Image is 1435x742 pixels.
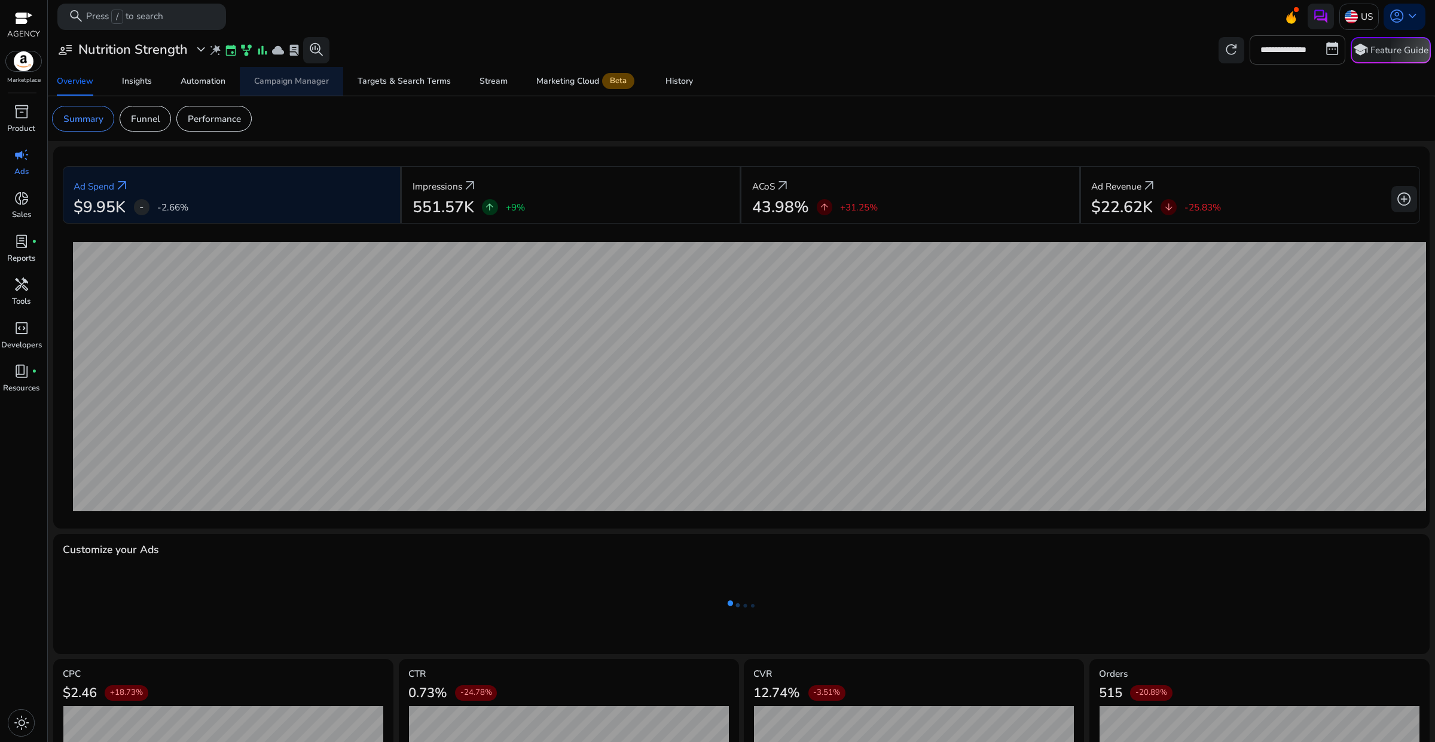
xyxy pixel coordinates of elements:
[74,179,114,193] p: Ad Spend
[14,277,29,292] span: handyman
[57,42,73,57] span: user_attributes
[840,203,878,212] p: +31.25%
[14,320,29,336] span: code_blocks
[78,42,188,57] h3: Nutrition Strength
[1370,44,1428,57] p: Feature Guide
[1396,191,1412,207] span: add_circle
[32,369,37,374] span: fiber_manual_record
[14,166,29,178] p: Ads
[86,10,163,24] p: Press to search
[1135,688,1167,698] span: -20.89%
[57,77,93,86] div: Overview
[408,685,447,701] h3: 0.73%
[506,203,525,212] p: +9%
[408,668,729,679] h5: CTR
[1091,179,1141,193] p: Ad Revenue
[7,123,35,135] p: Product
[1345,10,1358,23] img: us.svg
[460,688,492,698] span: -24.78%
[1184,203,1221,212] p: -25.83%
[1164,202,1174,213] span: arrow_downward
[32,239,37,245] span: fiber_manual_record
[462,178,478,194] a: arrow_outward
[111,10,123,24] span: /
[271,44,285,57] span: cloud
[12,296,30,308] p: Tools
[602,73,634,89] span: Beta
[413,198,474,217] h2: 551.57K
[484,202,495,213] span: arrow_upward
[1219,37,1245,63] button: refresh
[14,234,29,249] span: lab_profile
[358,77,451,86] div: Targets & Search Terms
[139,199,143,215] span: -
[14,104,29,120] span: inventory_2
[775,178,790,194] a: arrow_outward
[157,203,188,212] p: -2.66%
[7,29,40,41] p: AGENCY
[256,44,269,57] span: bar_chart
[14,715,29,731] span: light_mode
[110,688,143,698] span: +18.73%
[413,179,462,193] p: Impressions
[1405,8,1420,24] span: keyboard_arrow_down
[303,37,329,63] button: search_insights
[1099,668,1420,679] h5: Orders
[1351,37,1431,63] button: schoolFeature Guide
[1361,6,1373,27] p: US
[254,77,329,86] div: Campaign Manager
[14,191,29,206] span: donut_small
[480,77,508,86] div: Stream
[63,112,103,126] p: Summary
[288,44,301,57] span: lab_profile
[1391,186,1418,212] button: add_circle
[14,147,29,163] span: campaign
[309,42,324,57] span: search_insights
[193,42,209,57] span: expand_more
[1099,685,1122,701] h3: 515
[74,198,126,217] h2: $9.95K
[63,685,97,701] h3: $2.46
[114,178,130,194] a: arrow_outward
[63,543,159,556] h4: Customize your Ads
[240,44,253,57] span: family_history
[1141,178,1157,194] a: arrow_outward
[752,179,775,193] p: ACoS
[181,77,225,86] div: Automation
[1389,8,1405,24] span: account_circle
[753,668,1074,679] h5: CVR
[63,668,384,679] h5: CPC
[665,77,693,86] div: History
[7,253,35,265] p: Reports
[7,76,41,85] p: Marketplace
[536,76,637,87] div: Marketing Cloud
[209,44,222,57] span: wand_stars
[819,202,830,213] span: arrow_upward
[68,8,84,24] span: search
[752,198,809,217] h2: 43.98%
[753,685,800,701] h3: 12.74%
[1352,42,1368,57] span: school
[131,112,160,126] p: Funnel
[12,209,31,221] p: Sales
[3,383,39,395] p: Resources
[6,51,42,71] img: amazon.svg
[1,340,42,352] p: Developers
[813,688,840,698] span: -3.51%
[1223,42,1239,57] span: refresh
[1091,198,1153,217] h2: $22.62K
[188,112,241,126] p: Performance
[224,44,237,57] span: event
[122,77,152,86] div: Insights
[14,364,29,379] span: book_4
